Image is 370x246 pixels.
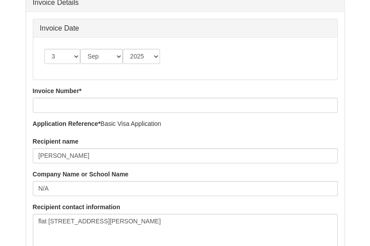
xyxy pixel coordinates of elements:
[79,87,82,94] span: This field is required.
[33,119,101,128] label: Application Reference
[33,119,338,130] div: Basic Visa Application
[98,120,100,127] span: This field is required.
[33,137,78,146] label: Recipient name
[33,86,82,95] label: Invoice Number
[33,170,129,179] label: Company Name or School Name
[33,203,121,211] label: Recipient contact information
[40,23,331,33] span: Invoice Date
